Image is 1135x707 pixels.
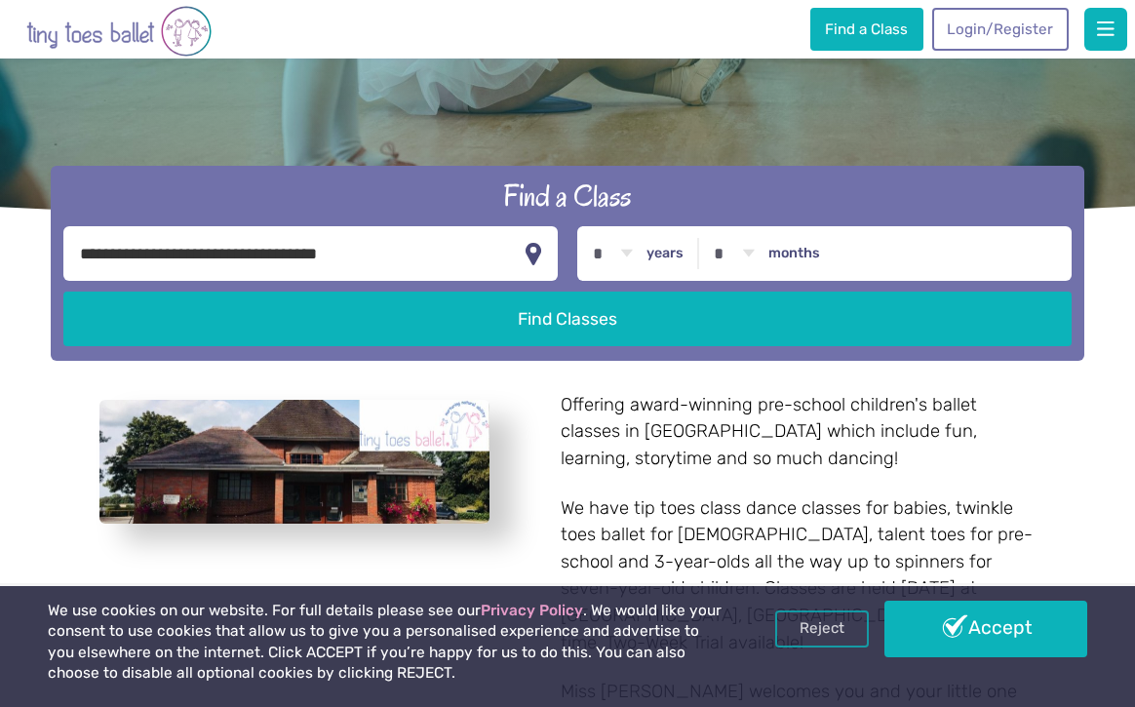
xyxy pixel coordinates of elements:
[26,4,212,59] img: tiny toes ballet
[768,245,820,262] label: months
[481,602,583,619] a: Privacy Policy
[646,245,684,262] label: years
[561,495,1036,657] p: We have tip toes class dance classes for babies, twinkle toes ballet for [DEMOGRAPHIC_DATA], tale...
[932,8,1069,51] a: Login/Register
[810,8,923,51] a: Find a Class
[48,601,724,685] p: We use cookies on our website. For full details please see our . We would like your consent to us...
[63,292,1072,346] button: Find Classes
[561,392,1036,473] p: Offering award-winning pre-school children's ballet classes in [GEOGRAPHIC_DATA] which include fu...
[775,610,869,648] a: Reject
[63,177,1072,216] h2: Find a Class
[99,400,489,525] a: View full-size image
[884,601,1087,657] a: Accept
